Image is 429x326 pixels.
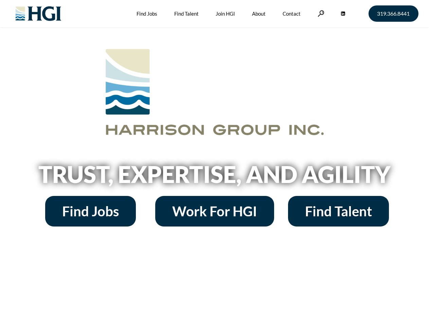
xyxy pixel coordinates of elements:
a: Work For HGI [155,196,274,227]
a: 319.366.8441 [369,5,418,22]
a: Find Jobs [45,196,136,227]
span: Work For HGI [172,204,257,218]
span: 319.366.8441 [377,11,410,16]
h2: Trust, Expertise, and Agility [21,163,408,186]
a: Find Talent [288,196,389,227]
span: Find Talent [305,204,372,218]
a: Search [318,10,324,17]
span: Find Jobs [62,204,119,218]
